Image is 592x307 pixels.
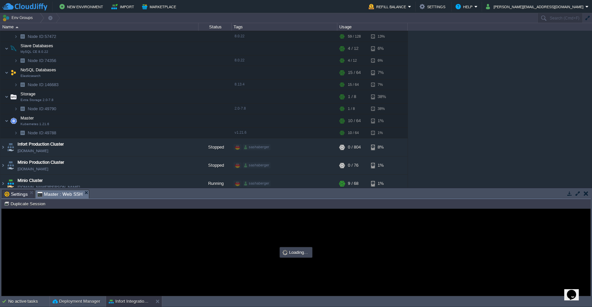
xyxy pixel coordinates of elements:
[142,3,178,11] button: Marketplace
[28,82,45,87] span: Node ID:
[14,128,18,138] img: AMDAwAAAACH5BAEAAAAALAAAAAABAAEAAAICRAEAOw==
[1,23,198,31] div: Name
[8,296,50,307] div: No active tasks
[14,31,18,42] img: AMDAwAAAACH5BAEAAAAALAAAAAABAAEAAAICRAEAOw==
[20,43,54,48] a: Slave DatabasesMySQL CE 8.0.22
[18,104,27,114] img: AMDAwAAAACH5BAEAAAAALAAAAAABAAEAAAICRAEAOw==
[20,116,35,120] a: MasterKubernetes 1.21.6
[28,130,45,135] span: Node ID:
[371,175,392,192] div: 1%
[338,23,407,31] div: Usage
[111,3,136,11] button: Import
[27,82,59,87] span: 146683
[53,298,100,305] button: Deployment Manager
[243,144,271,150] div: sashaberger
[20,67,57,73] span: NoSQL Databases
[486,3,585,11] button: [PERSON_NAME][EMAIL_ADDRESS][DOMAIN_NAME]
[14,104,18,114] img: AMDAwAAAACH5BAEAAAAALAAAAAABAAEAAAICRAEAOw==
[369,3,408,11] button: Refill Balance
[18,159,64,166] a: Minio Production Cluster
[27,130,57,136] span: 49788
[235,34,244,38] span: 8.0.22
[348,31,361,42] div: 59 / 128
[18,184,80,190] a: [DOMAIN_NAME][PERSON_NAME]
[348,156,358,174] div: 0 / 76
[14,80,18,90] img: AMDAwAAAACH5BAEAAAAALAAAAAABAAEAAAICRAEAOw==
[18,177,43,184] a: Minio Cluster
[199,23,231,31] div: Status
[9,66,18,79] img: AMDAwAAAACH5BAEAAAAALAAAAAABAAEAAAICRAEAOw==
[420,3,447,11] button: Settings
[280,248,312,257] div: Loading...
[18,31,27,42] img: AMDAwAAAACH5BAEAAAAALAAAAAABAAEAAAICRAEAOw==
[371,156,392,174] div: 1%
[564,281,585,300] iframe: chat widget
[16,26,18,28] img: AMDAwAAAACH5BAEAAAAALAAAAAABAAEAAAICRAEAOw==
[371,80,392,90] div: 7%
[14,55,18,66] img: AMDAwAAAACH5BAEAAAAALAAAAAABAAEAAAICRAEAOw==
[371,55,392,66] div: 6%
[20,91,36,97] span: Storage
[232,23,337,31] div: Tags
[28,58,45,63] span: Node ID:
[18,55,27,66] img: AMDAwAAAACH5BAEAAAAALAAAAAABAAEAAAICRAEAOw==
[59,3,105,11] button: New Environment
[27,82,59,87] a: Node ID:146683
[348,55,357,66] div: 4 / 12
[235,130,246,134] span: v1.21.6
[371,138,392,156] div: 8%
[9,90,18,103] img: AMDAwAAAACH5BAEAAAAALAAAAAABAAEAAAICRAEAOw==
[20,122,49,126] span: Kubernetes 1.21.6
[20,43,54,49] span: Slave Databases
[4,201,47,207] button: Duplicate Session
[6,156,15,174] img: AMDAwAAAACH5BAEAAAAALAAAAAABAAEAAAICRAEAOw==
[456,3,474,11] button: Help
[199,175,232,192] div: Running
[20,98,54,102] span: Extra Storage 2.0-7.8
[371,128,392,138] div: 1%
[2,3,47,11] img: CloudJiffy
[2,13,35,22] button: Env Groups
[348,90,356,103] div: 1 / 8
[371,114,392,127] div: 1%
[20,91,36,96] a: StorageExtra Storage 2.0-7.8
[27,58,57,63] span: 74356
[18,80,27,90] img: AMDAwAAAACH5BAEAAAAALAAAAAABAAEAAAICRAEAOw==
[243,162,271,168] div: sashaberger
[348,138,361,156] div: 0 / 804
[371,31,392,42] div: 13%
[235,58,244,62] span: 8.0.22
[18,141,64,148] a: Infort Production Cluster
[371,90,392,103] div: 38%
[199,138,232,156] div: Stopped
[5,66,9,79] img: AMDAwAAAACH5BAEAAAAALAAAAAABAAEAAAICRAEAOw==
[199,156,232,174] div: Stopped
[243,181,271,187] div: sashaberger
[5,90,9,103] img: AMDAwAAAACH5BAEAAAAALAAAAAABAAEAAAICRAEAOw==
[18,166,48,172] a: [DOMAIN_NAME]
[371,42,392,55] div: 6%
[235,82,244,86] span: 8.13.4
[20,67,57,72] a: NoSQL DatabasesElasticsearch
[20,115,35,121] span: Master
[27,34,57,39] a: Node ID:57472
[371,104,392,114] div: 38%
[28,34,45,39] span: Node ID:
[4,190,28,198] span: Settings
[348,42,358,55] div: 4 / 12
[37,190,83,198] span: Master : Web SSH
[235,106,246,110] span: 2.0-7.8
[27,34,57,39] span: 57472
[27,130,57,136] a: Node ID:49788
[28,106,45,111] span: Node ID:
[5,42,9,55] img: AMDAwAAAACH5BAEAAAAALAAAAAABAAEAAAICRAEAOw==
[0,138,6,156] img: AMDAwAAAACH5BAEAAAAALAAAAAABAAEAAAICRAEAOw==
[348,114,361,127] div: 10 / 64
[27,58,57,63] a: Node ID:74356
[18,148,48,154] a: [DOMAIN_NAME]
[27,106,57,112] a: Node ID:49790
[348,175,358,192] div: 9 / 68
